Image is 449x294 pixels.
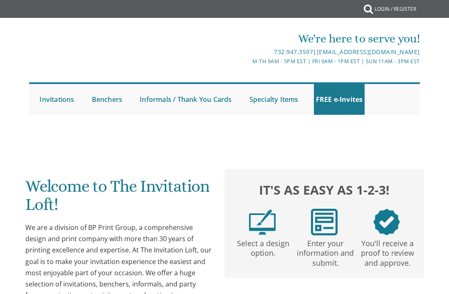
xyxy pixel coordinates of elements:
[358,235,417,268] p: You'll receive a proof to review and approve.
[37,84,76,115] a: Invitations
[274,48,313,56] a: 732.947.3597
[249,209,276,235] img: step1.png
[231,181,418,198] h2: It's as easy as 1-2-3!
[311,209,338,235] img: step2.png
[314,84,365,115] a: FREE e-Invites
[25,177,212,220] h1: Welcome to The Invitation Loft!
[247,84,301,115] a: Specialty Items
[296,235,355,268] p: Enter your information and submit.
[373,209,400,235] img: step3.png
[90,84,125,115] a: Benchers
[160,57,419,66] div: M-Th 9am - 5pm EST | Fri 9am - 1pm EST | Sun 11am - 3pm EST
[317,48,420,56] a: [EMAIL_ADDRESS][DOMAIN_NAME]
[160,30,419,47] div: We're here to serve you!
[160,47,419,57] div: |
[234,235,293,258] p: Select a design option.
[138,84,234,115] a: Informals / Thank You Cards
